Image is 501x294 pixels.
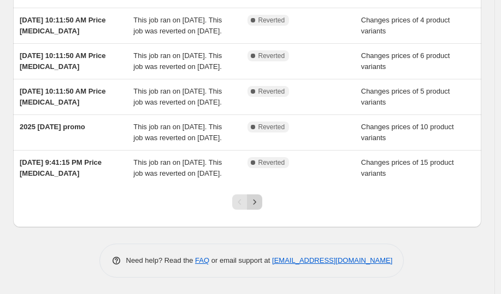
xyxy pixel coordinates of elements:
span: Reverted [258,123,285,131]
span: 2025 [DATE] promo [20,123,85,131]
span: Changes prices of 10 product variants [361,123,454,142]
span: [DATE] 10:11:50 AM Price [MEDICAL_DATA] [20,51,106,71]
span: Reverted [258,87,285,96]
span: Reverted [258,51,285,60]
span: Changes prices of 4 product variants [361,16,450,35]
a: [EMAIL_ADDRESS][DOMAIN_NAME] [272,256,392,264]
span: Changes prices of 6 product variants [361,51,450,71]
span: This job ran on [DATE]. This job was reverted on [DATE]. [133,123,222,142]
span: This job ran on [DATE]. This job was reverted on [DATE]. [133,158,222,177]
span: Changes prices of 5 product variants [361,87,450,106]
span: or email support at [209,256,272,264]
span: This job ran on [DATE]. This job was reverted on [DATE]. [133,51,222,71]
span: Reverted [258,158,285,167]
span: Reverted [258,16,285,25]
span: [DATE] 10:11:50 AM Price [MEDICAL_DATA] [20,16,106,35]
span: [DATE] 9:41:15 PM Price [MEDICAL_DATA] [20,158,102,177]
span: [DATE] 10:11:50 AM Price [MEDICAL_DATA] [20,87,106,106]
a: FAQ [195,256,209,264]
span: This job ran on [DATE]. This job was reverted on [DATE]. [133,87,222,106]
span: Need help? Read the [126,256,196,264]
span: This job ran on [DATE]. This job was reverted on [DATE]. [133,16,222,35]
nav: Pagination [232,194,262,210]
button: Next [247,194,262,210]
span: Changes prices of 15 product variants [361,158,454,177]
